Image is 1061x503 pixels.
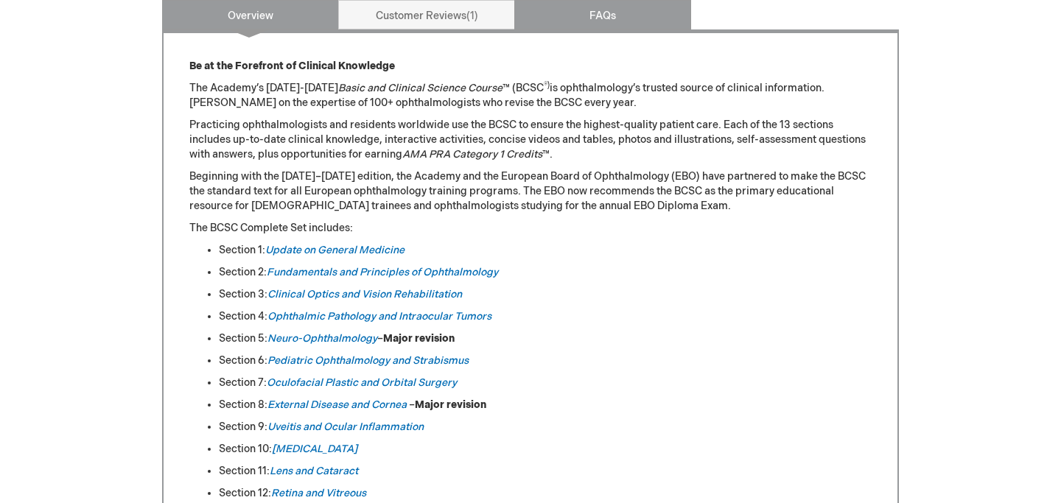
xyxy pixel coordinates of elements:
strong: Major revision [415,398,486,411]
li: Section 10: [219,442,872,457]
li: Section 3: [219,287,872,302]
li: Section 8: – [219,398,872,412]
strong: Be at the Forefront of Clinical Knowledge [189,60,395,72]
a: Pediatric Ophthalmology and Strabismus [267,354,469,367]
a: External Disease and Cornea [267,398,407,411]
li: Section 5: – [219,331,872,346]
a: Ophthalmic Pathology and Intraocular Tumors [267,310,491,323]
a: Update on General Medicine [265,244,405,256]
li: Section 12: [219,486,872,501]
a: [MEDICAL_DATA] [272,443,357,455]
span: 1 [466,10,478,22]
p: Beginning with the [DATE]–[DATE] edition, the Academy and the European Board of Ophthalmology (EB... [189,169,872,214]
li: Section 6: [219,353,872,368]
em: AMA PRA Category 1 Credits [402,148,542,161]
a: Clinical Optics and Vision Rehabilitation [267,288,462,300]
li: Section 11: [219,464,872,479]
li: Section 1: [219,243,872,258]
li: Section 7: [219,376,872,390]
a: Uveitis and Ocular Inflammation [267,421,424,433]
sup: ®) [544,81,550,90]
a: Neuro-Ophthalmology [267,332,377,345]
li: Section 2: [219,265,872,280]
p: The Academy’s [DATE]-[DATE] ™ (BCSC is ophthalmology’s trusted source of clinical information. [P... [189,81,872,110]
a: Fundamentals and Principles of Ophthalmology [267,266,498,278]
li: Section 9: [219,420,872,435]
li: Section 4: [219,309,872,324]
p: Practicing ophthalmologists and residents worldwide use the BCSC to ensure the highest-quality pa... [189,118,872,162]
a: Lens and Cataract [270,465,358,477]
p: The BCSC Complete Set includes: [189,221,872,236]
a: Oculofacial Plastic and Orbital Surgery [267,376,457,389]
a: Retina and Vitreous [271,487,366,499]
em: Basic and Clinical Science Course [338,82,503,94]
strong: Major revision [383,332,455,345]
